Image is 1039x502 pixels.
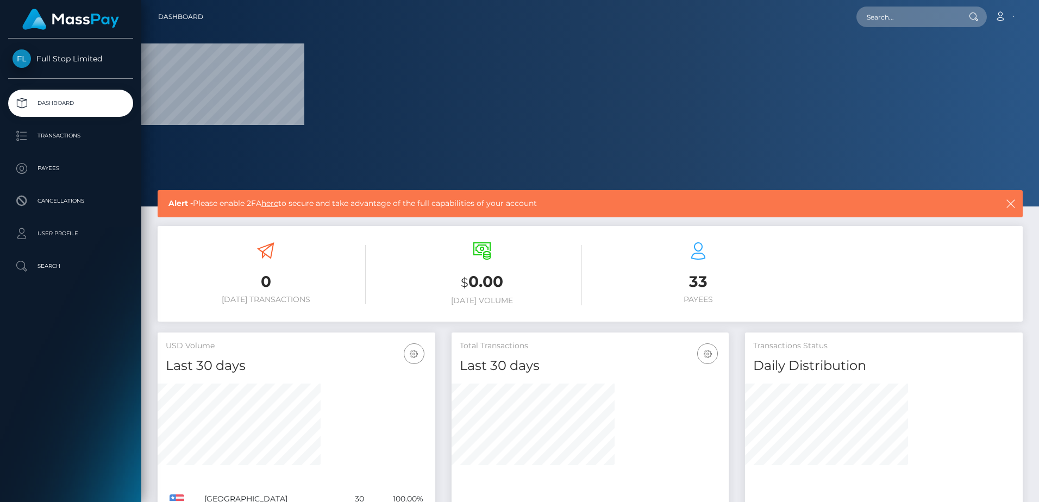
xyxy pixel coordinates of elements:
[8,220,133,247] a: User Profile
[12,160,129,177] p: Payees
[8,187,133,215] a: Cancellations
[382,296,582,305] h6: [DATE] Volume
[158,5,203,28] a: Dashboard
[261,198,278,208] a: here
[166,271,366,292] h3: 0
[460,356,721,375] h4: Last 30 days
[753,356,1015,375] h4: Daily Distribution
[856,7,959,27] input: Search...
[166,356,427,375] h4: Last 30 days
[12,49,31,68] img: Full Stop Limited
[12,225,129,242] p: User Profile
[382,271,582,293] h3: 0.00
[168,198,919,209] span: Please enable 2FA to secure and take advantage of the full capabilities of your account
[8,253,133,280] a: Search
[598,271,798,292] h3: 33
[8,90,133,117] a: Dashboard
[12,128,129,144] p: Transactions
[166,295,366,304] h6: [DATE] Transactions
[461,275,468,290] small: $
[168,198,193,208] b: Alert -
[12,258,129,274] p: Search
[8,122,133,149] a: Transactions
[166,341,427,352] h5: USD Volume
[753,341,1015,352] h5: Transactions Status
[8,155,133,182] a: Payees
[22,9,119,30] img: MassPay Logo
[12,95,129,111] p: Dashboard
[12,193,129,209] p: Cancellations
[8,54,133,64] span: Full Stop Limited
[598,295,798,304] h6: Payees
[460,341,721,352] h5: Total Transactions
